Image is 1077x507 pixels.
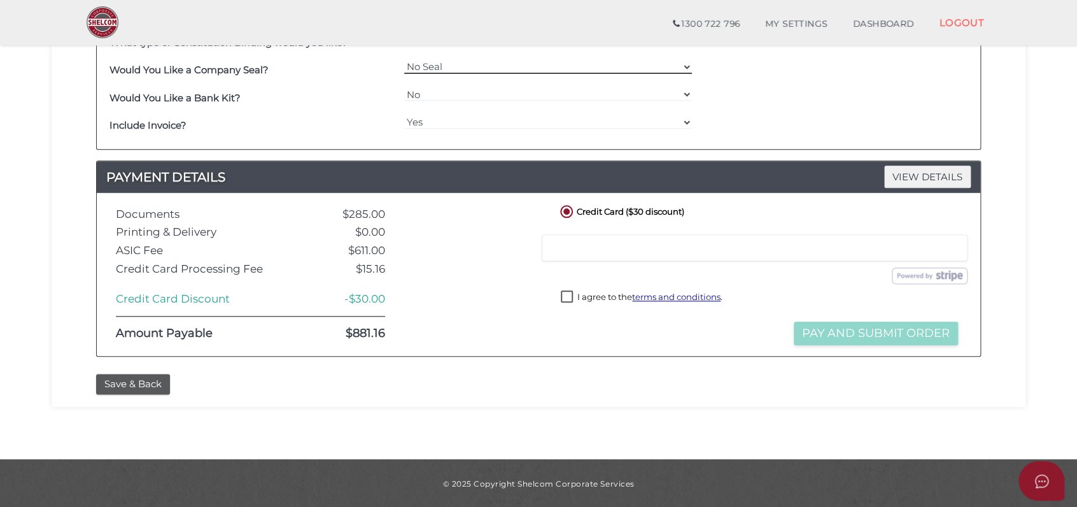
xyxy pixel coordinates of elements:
a: 1300 722 796 [660,11,752,37]
a: PAYMENT DETAILSVIEW DETAILS [97,167,980,187]
span: VIEW DETAILS [884,166,971,188]
a: LOGOUT [926,10,997,36]
button: Open asap [1018,461,1064,501]
div: Credit Card Discount [106,293,292,305]
div: ASIC Fee [106,245,292,257]
button: Save & Back [96,374,170,395]
div: $0.00 [292,226,395,238]
button: Pay and Submit Order [794,322,958,345]
b: Would You Like a Company Seal? [109,64,269,76]
iframe: Secure card payment input frame [550,242,959,253]
div: $611.00 [292,245,395,257]
label: I agree to the . [561,290,722,306]
a: MY SETTINGS [752,11,840,37]
div: Documents [106,208,292,220]
div: Printing & Delivery [106,226,292,238]
div: -$30.00 [292,293,395,305]
b: Would You Like a Bank Kit? [109,92,241,104]
div: Credit Card Processing Fee [106,263,292,275]
div: © 2025 Copyright Shelcom Corporate Services [61,478,1016,489]
b: Include Invoice? [109,119,187,131]
div: $881.16 [292,327,395,340]
div: Amount Payable [106,327,292,340]
img: stripe.png [892,268,968,284]
a: terms and conditions [632,292,721,302]
h4: PAYMENT DETAILS [97,167,980,187]
a: DASHBOARD [840,11,927,37]
label: Credit Card ($30 discount) [558,203,684,218]
div: $15.16 [292,263,395,275]
div: $285.00 [292,208,395,220]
